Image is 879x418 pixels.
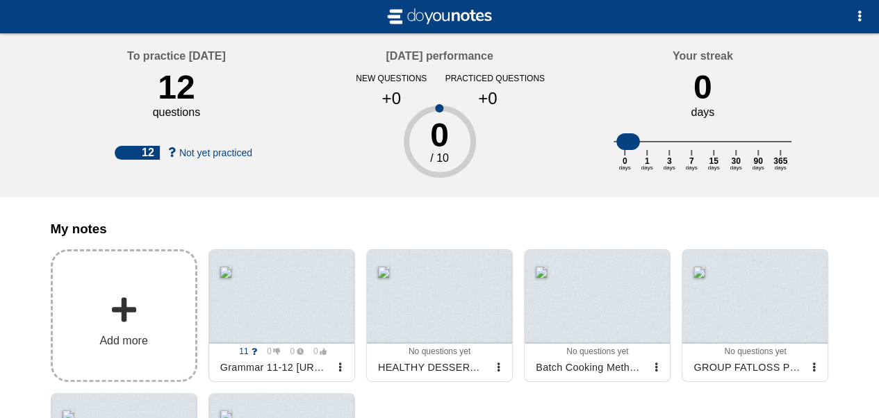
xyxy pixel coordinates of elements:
[686,165,698,171] text: days
[445,74,531,83] div: practiced questions
[283,346,304,356] span: 0
[127,50,226,62] h4: To practice [DATE]
[667,156,672,166] text: 3
[51,221,829,237] h3: My notes
[730,165,742,171] text: days
[179,147,252,158] span: Not yet practiced
[451,89,525,108] div: +0
[349,74,434,83] div: new questions
[773,156,787,166] text: 365
[619,165,631,171] text: days
[641,165,653,171] text: days
[709,156,718,166] text: 15
[566,346,628,356] span: No questions yet
[236,346,257,356] span: 11
[673,50,733,62] h4: Your streak
[306,346,327,356] span: 0
[530,356,648,378] div: Batch Cooking Methods
[846,3,873,31] button: Options
[366,249,513,382] a: No questions yetHEALTHY DESSERT OPTIONS.pdf
[731,156,741,166] text: 30
[386,50,493,62] h4: [DATE] performance
[409,346,470,356] span: No questions yet
[775,165,787,171] text: days
[691,106,714,119] div: days
[343,119,536,152] div: 0
[724,346,786,356] span: No questions yet
[708,165,720,171] text: days
[693,68,712,106] div: 0
[158,68,195,106] div: 12
[682,249,828,382] a: No questions yetGROUP FATLOSS PROGRAM BATCH-3.pdf
[99,335,147,347] span: Add more
[115,146,160,160] div: 12
[372,356,490,378] div: HEALTHY DESSERT OPTIONS.pdf
[208,249,355,382] a: 11 0 0 0 Grammar 11-12 [URL][DOMAIN_NAME]
[343,152,536,165] div: / 10
[384,6,495,28] img: svg+xml;base64,CiAgICAgIDxzdmcgdmlld0JveD0iLTIgLTIgMjAgNCIgeG1sbnM9Imh0dHA6Ly93d3cudzMub3JnLzIwMD...
[688,356,805,378] div: GROUP FATLOSS PROGRAM BATCH-3.pdf
[753,165,764,171] text: days
[645,156,650,166] text: 1
[354,89,429,108] div: +0
[524,249,671,382] a: No questions yetBatch Cooking Methods
[689,156,694,166] text: 7
[623,156,627,166] text: 0
[753,156,763,166] text: 90
[664,165,675,171] text: days
[153,106,201,119] div: questions
[260,346,281,356] span: 0
[215,356,332,378] div: Grammar 11-12 [URL][DOMAIN_NAME]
